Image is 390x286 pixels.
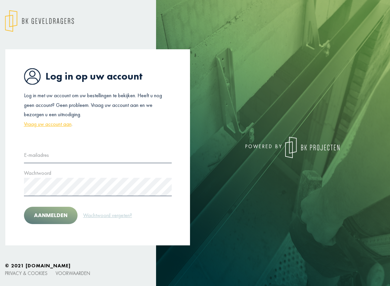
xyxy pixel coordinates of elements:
img: logo [285,137,339,158]
a: Vraag uw account aan [24,120,72,129]
img: logo [5,10,74,32]
h6: © 2021 [DOMAIN_NAME] [5,263,385,269]
img: icon [24,68,41,85]
label: Wachtwoord [24,168,51,178]
div: powered by [200,137,385,158]
a: Wachtwoord vergeten? [83,211,132,220]
button: Aanmelden [24,207,78,224]
h1: Log in op uw account [24,68,172,85]
a: Voorwaarden [56,270,90,276]
a: Privacy & cookies [5,270,48,276]
p: Log in met uw account om uw bestellingen te bekijken. Heeft u nog geen account? Geen probleem. Vr... [24,91,172,129]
